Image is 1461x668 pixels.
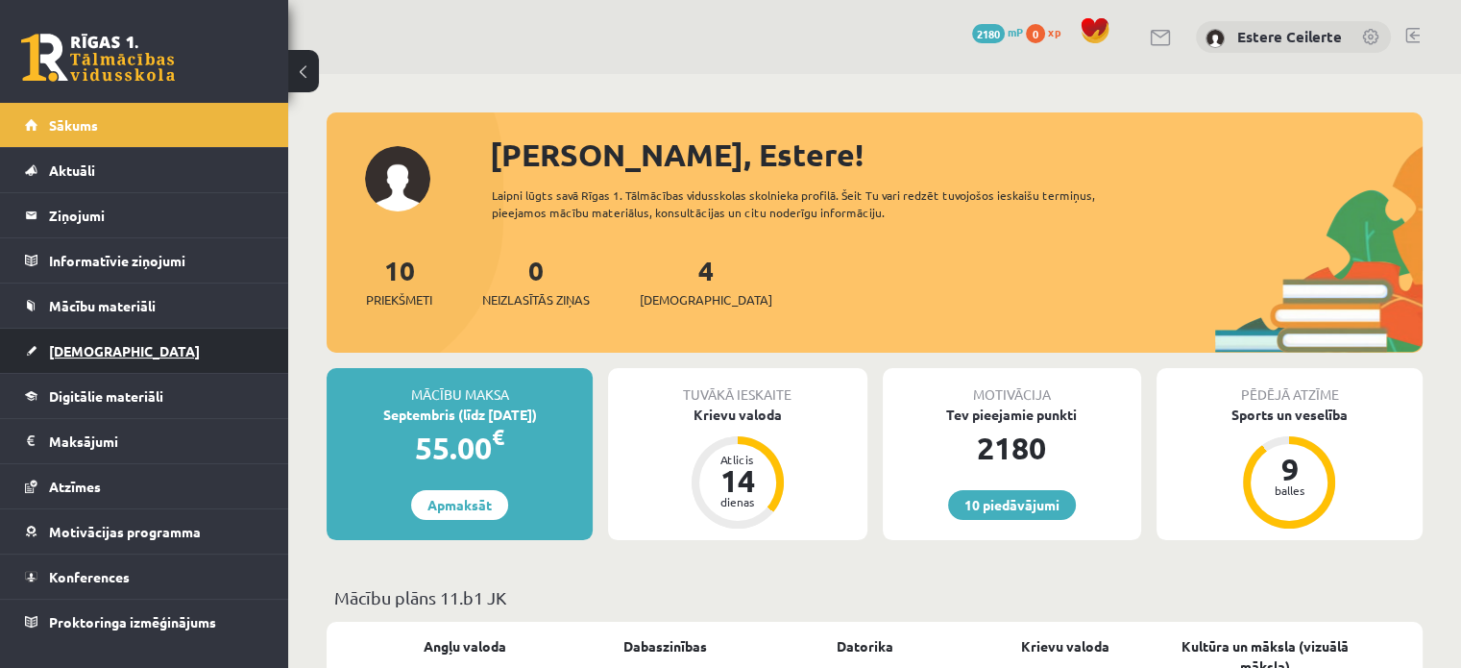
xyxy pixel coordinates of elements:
a: 4[DEMOGRAPHIC_DATA] [640,253,772,309]
div: Mācību maksa [327,368,593,405]
a: Estere Ceilerte [1237,27,1342,46]
a: 0 xp [1026,24,1070,39]
div: Motivācija [883,368,1141,405]
span: Neizlasītās ziņas [482,290,590,309]
a: 10 piedāvājumi [948,490,1076,520]
legend: Informatīvie ziņojumi [49,238,264,283]
a: [DEMOGRAPHIC_DATA] [25,329,264,373]
div: 14 [709,465,767,496]
span: xp [1048,24,1060,39]
a: Datorika [837,636,893,656]
span: mP [1008,24,1023,39]
span: 2180 [972,24,1005,43]
img: Estere Ceilerte [1205,29,1225,48]
a: Angļu valoda [424,636,506,656]
div: Laipni lūgts savā Rīgas 1. Tālmācības vidusskolas skolnieka profilā. Šeit Tu vari redzēt tuvojošo... [492,186,1150,221]
a: Motivācijas programma [25,509,264,554]
span: Priekšmeti [366,290,432,309]
div: dienas [709,496,767,507]
span: Aktuāli [49,161,95,179]
span: Sākums [49,116,98,134]
a: 10Priekšmeti [366,253,432,309]
a: Sākums [25,103,264,147]
legend: Maksājumi [49,419,264,463]
p: Mācību plāns 11.b1 JK [334,584,1415,610]
div: 9 [1260,454,1318,484]
div: 2180 [883,425,1141,471]
a: Sports un veselība 9 balles [1157,405,1423,532]
legend: Ziņojumi [49,193,264,237]
div: Pēdējā atzīme [1157,368,1423,405]
a: Atzīmes [25,464,264,508]
div: Septembris (līdz [DATE]) [327,405,593,425]
a: Ziņojumi [25,193,264,237]
span: Konferences [49,568,130,585]
span: € [492,423,504,451]
div: [PERSON_NAME], Estere! [490,132,1423,178]
span: Mācību materiāli [49,297,156,314]
a: Krievu valoda Atlicis 14 dienas [608,405,866,532]
a: Dabaszinības [623,636,707,656]
span: 0 [1026,24,1045,43]
span: Atzīmes [49,478,101,495]
a: Krievu valoda [1021,636,1109,656]
a: Digitālie materiāli [25,374,264,418]
div: Tev pieejamie punkti [883,405,1141,425]
span: [DEMOGRAPHIC_DATA] [640,290,772,309]
a: Rīgas 1. Tālmācības vidusskola [21,34,175,82]
span: Motivācijas programma [49,523,201,540]
div: Atlicis [709,454,767,465]
span: Digitālie materiāli [49,387,163,405]
a: Informatīvie ziņojumi [25,238,264,283]
a: Proktoringa izmēģinājums [25,600,264,644]
div: 55.00 [327,425,593,471]
div: Krievu valoda [608,405,866,425]
a: Aktuāli [25,148,264,192]
a: Apmaksāt [411,490,508,520]
a: 2180 mP [972,24,1023,39]
span: [DEMOGRAPHIC_DATA] [49,342,200,359]
a: Maksājumi [25,419,264,463]
a: Konferences [25,555,264,599]
a: 0Neizlasītās ziņas [482,253,590,309]
div: Sports un veselība [1157,405,1423,425]
div: balles [1260,484,1318,496]
a: Mācību materiāli [25,284,264,328]
div: Tuvākā ieskaite [608,368,866,405]
span: Proktoringa izmēģinājums [49,613,216,631]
